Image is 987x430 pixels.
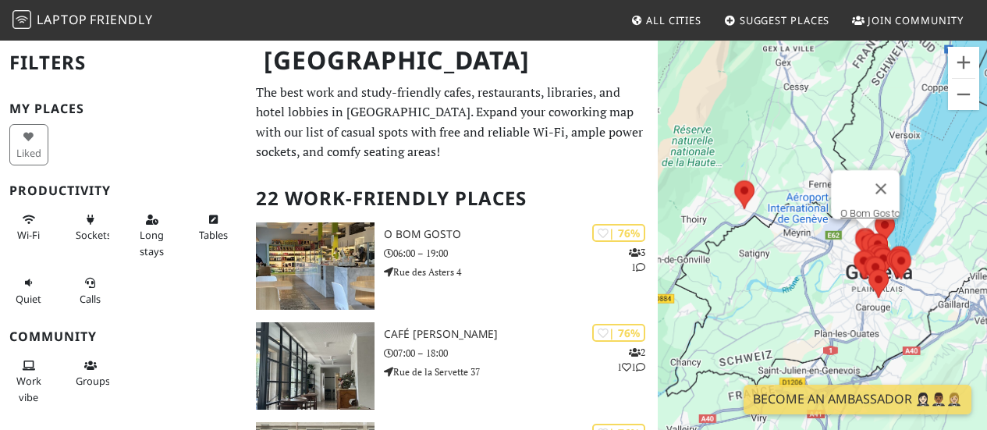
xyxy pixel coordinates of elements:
[948,79,979,110] button: Zoom out
[37,11,87,28] span: Laptop
[71,353,110,394] button: Groups
[256,175,648,222] h2: 22 Work-Friendly Places
[199,228,228,242] span: Work-friendly tables
[256,322,375,410] img: Café Bourdon
[9,39,237,87] h2: Filters
[384,228,658,241] h3: O Bom Gosto
[9,207,48,248] button: Wi-Fi
[140,228,164,258] span: Long stays
[384,265,658,279] p: Rue des Asters 4
[9,353,48,410] button: Work vibe
[592,324,645,342] div: | 76%
[840,208,900,219] a: O Bom Gosto
[740,13,830,27] span: Suggest Places
[9,270,48,311] button: Quiet
[744,385,971,414] a: Become an Ambassador 🤵🏻‍♀️🤵🏾‍♂️🤵🏼‍♀️
[718,6,836,34] a: Suggest Places
[9,101,237,116] h3: My Places
[9,183,237,198] h3: Productivity
[12,10,31,29] img: LaptopFriendly
[90,11,152,28] span: Friendly
[9,329,237,344] h3: Community
[384,364,658,379] p: Rue de la Servette 37
[251,39,655,82] h1: [GEOGRAPHIC_DATA]
[71,207,110,248] button: Sockets
[76,228,112,242] span: Power sockets
[247,222,658,310] a: O Bom Gosto | 76% 31 O Bom Gosto 06:00 – 19:00 Rue des Asters 4
[384,328,658,341] h3: Café [PERSON_NAME]
[384,246,658,261] p: 06:00 – 19:00
[629,245,645,275] p: 3 1
[17,228,40,242] span: Stable Wi-Fi
[256,222,375,310] img: O Bom Gosto
[384,346,658,361] p: 07:00 – 18:00
[646,13,701,27] span: All Cities
[256,83,648,162] p: The best work and study-friendly cafes, restaurants, libraries, and hotel lobbies in [GEOGRAPHIC_...
[868,13,964,27] span: Join Community
[16,292,41,306] span: Quiet
[592,224,645,242] div: | 76%
[617,345,645,375] p: 2 1 1
[948,47,979,78] button: Zoom in
[16,374,41,403] span: People working
[71,270,110,311] button: Calls
[133,207,172,264] button: Long stays
[76,374,110,388] span: Group tables
[624,6,708,34] a: All Cities
[846,6,970,34] a: Join Community
[80,292,101,306] span: Video/audio calls
[862,170,900,208] button: Close
[247,322,658,410] a: Café Bourdon | 76% 211 Café [PERSON_NAME] 07:00 – 18:00 Rue de la Servette 37
[194,207,233,248] button: Tables
[12,7,153,34] a: LaptopFriendly LaptopFriendly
